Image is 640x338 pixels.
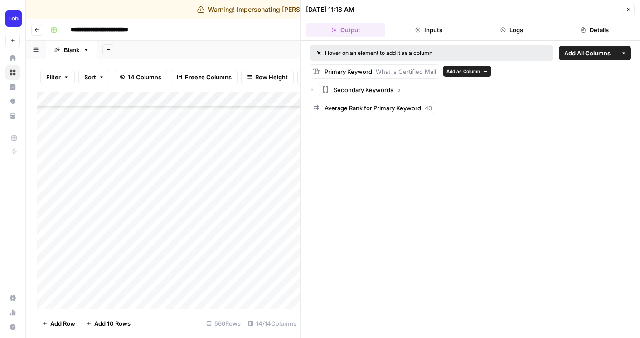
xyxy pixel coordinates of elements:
button: Details [555,23,635,37]
button: Secondary Keywords5 [319,83,403,97]
button: Filter [40,70,75,84]
button: Sort [78,70,110,84]
a: Home [5,51,20,65]
button: Add as Column [443,66,491,77]
button: 14 Columns [114,70,167,84]
div: 566 Rows [203,316,244,331]
a: Browse [5,65,20,80]
div: Hover on an element to add it as a column [317,49,490,57]
a: Opportunities [5,94,20,109]
span: Secondary Keywords [334,85,393,94]
span: Add Row [50,319,75,328]
button: Logs [472,23,552,37]
button: Row Height [241,70,294,84]
button: Add Row [37,316,81,331]
span: Row Height [255,73,288,82]
button: Output [306,23,385,37]
div: Blank [64,45,79,54]
span: Filter [46,73,61,82]
span: 14 Columns [128,73,161,82]
button: Add 10 Rows [81,316,136,331]
div: 14/14 Columns [244,316,300,331]
button: Add All Columns [559,46,616,60]
a: Your Data [5,109,20,123]
span: Add All Columns [564,49,611,58]
a: Settings [5,291,20,305]
span: 40 [425,104,432,112]
button: Freeze Columns [171,70,238,84]
div: Warning! Impersonating [PERSON_NAME][EMAIL_ADDRESS][DOMAIN_NAME] [197,5,443,14]
div: [DATE] 11:18 AM [306,5,354,14]
img: Lob Logo [5,10,22,27]
span: Average Rank for Primary Keyword [325,104,421,112]
span: 5 [397,86,400,94]
span: Primary Keyword [325,68,372,75]
span: What Is Certified Mail [376,68,436,75]
a: Blank [46,41,97,59]
a: Insights [5,80,20,94]
span: Sort [84,73,96,82]
button: Workspace: Lob [5,7,20,30]
button: Help + Support [5,320,20,334]
span: Add as Column [446,68,480,75]
span: Freeze Columns [185,73,232,82]
span: Add 10 Rows [94,319,131,328]
button: Inputs [389,23,468,37]
a: Usage [5,305,20,320]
